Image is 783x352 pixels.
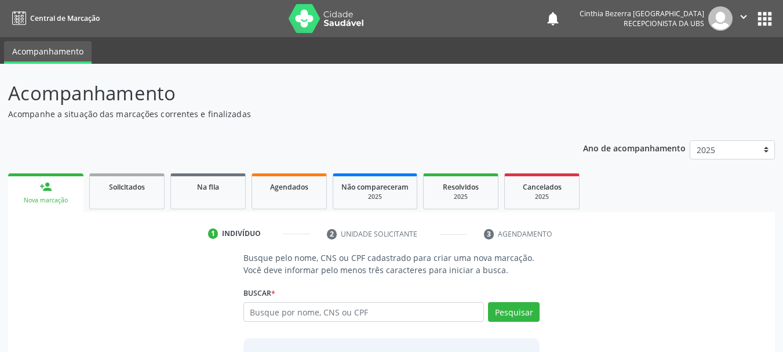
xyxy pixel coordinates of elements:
[109,182,145,192] span: Solicitados
[733,6,755,31] button: 
[16,196,75,205] div: Nova marcação
[243,252,540,276] p: Busque pelo nome, CNS ou CPF cadastrado para criar uma nova marcação. Você deve informar pelo men...
[30,13,100,23] span: Central de Marcação
[208,228,218,239] div: 1
[755,9,775,29] button: apps
[8,79,545,108] p: Acompanhamento
[243,302,485,322] input: Busque por nome, CNS ou CPF
[270,182,308,192] span: Agendados
[432,193,490,201] div: 2025
[341,193,409,201] div: 2025
[197,182,219,192] span: Na fila
[624,19,704,28] span: Recepcionista da UBS
[513,193,571,201] div: 2025
[708,6,733,31] img: img
[4,41,92,64] a: Acompanhamento
[580,9,704,19] div: Cinthia Bezerra [GEOGRAPHIC_DATA]
[443,182,479,192] span: Resolvidos
[523,182,562,192] span: Cancelados
[488,302,540,322] button: Pesquisar
[341,182,409,192] span: Não compareceram
[583,140,686,155] p: Ano de acompanhamento
[545,10,561,27] button: notifications
[8,9,100,28] a: Central de Marcação
[222,228,261,239] div: Indivíduo
[39,180,52,193] div: person_add
[737,10,750,23] i: 
[243,284,275,302] label: Buscar
[8,108,545,120] p: Acompanhe a situação das marcações correntes e finalizadas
